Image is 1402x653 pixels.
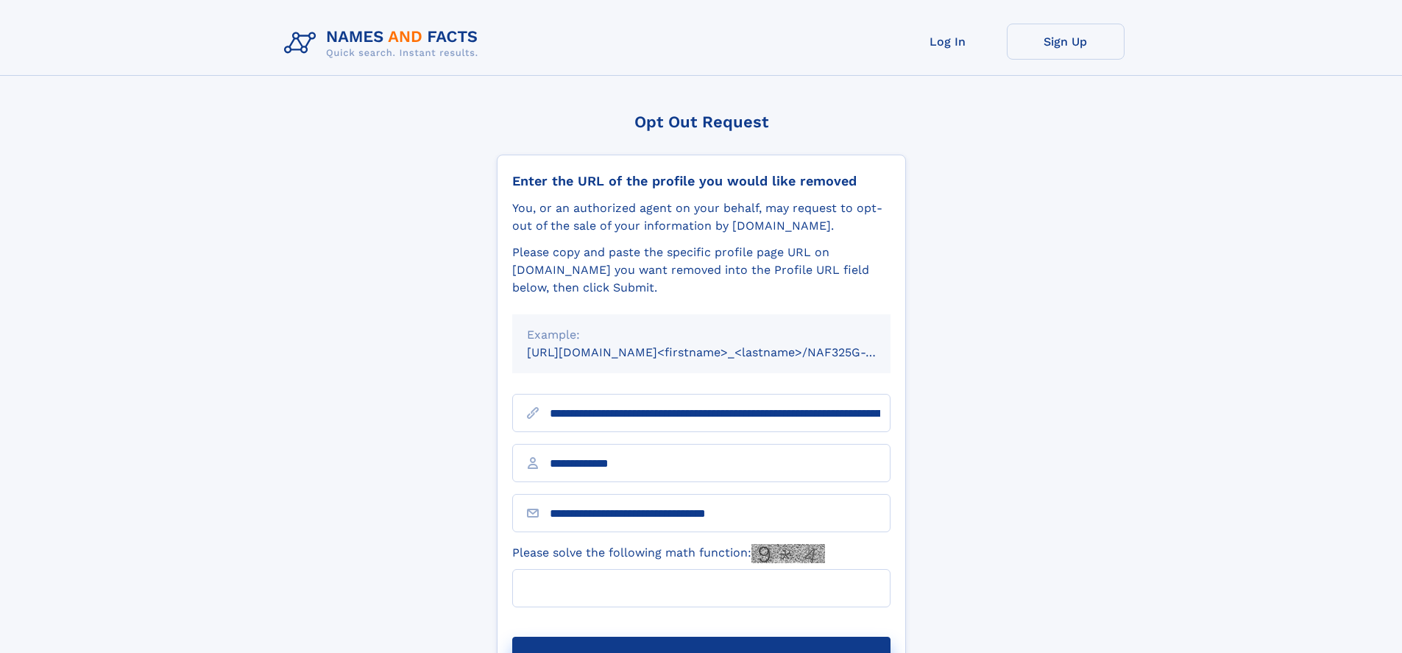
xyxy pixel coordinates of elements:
label: Please solve the following math function: [512,544,825,563]
div: You, or an authorized agent on your behalf, may request to opt-out of the sale of your informatio... [512,200,891,235]
img: Logo Names and Facts [278,24,490,63]
a: Sign Up [1007,24,1125,60]
div: Opt Out Request [497,113,906,131]
div: Enter the URL of the profile you would like removed [512,173,891,189]
small: [URL][DOMAIN_NAME]<firstname>_<lastname>/NAF325G-xxxxxxxx [527,345,918,359]
a: Log In [889,24,1007,60]
div: Please copy and paste the specific profile page URL on [DOMAIN_NAME] you want removed into the Pr... [512,244,891,297]
div: Example: [527,326,876,344]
